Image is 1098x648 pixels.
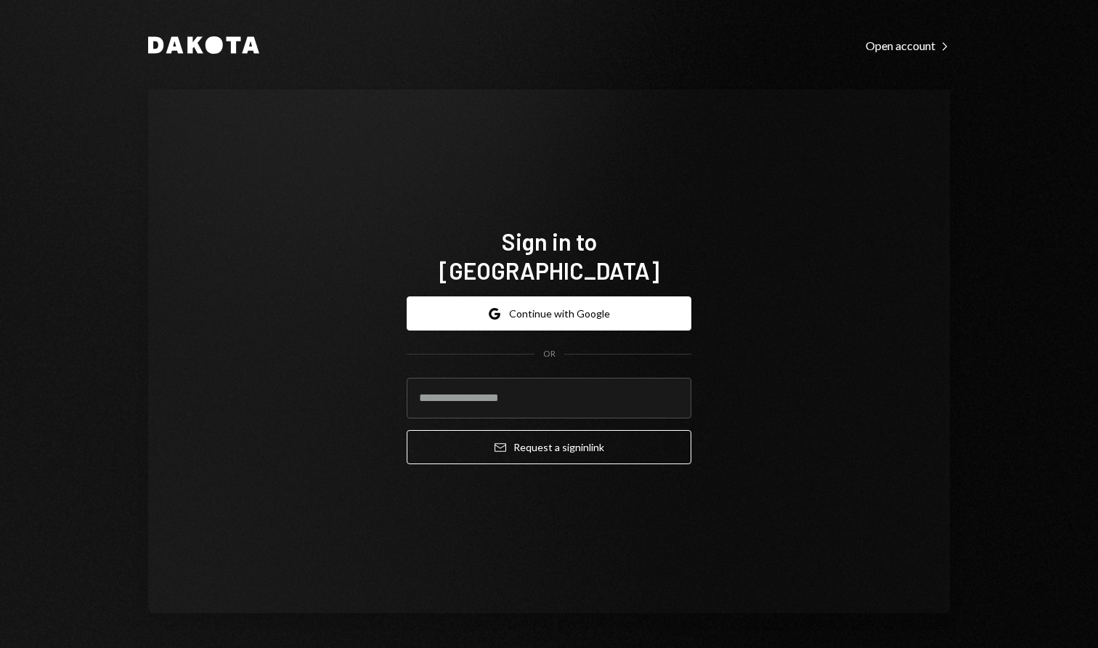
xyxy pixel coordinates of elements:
button: Request a signinlink [407,430,691,464]
div: Open account [866,39,950,53]
h1: Sign in to [GEOGRAPHIC_DATA] [407,227,691,285]
div: OR [543,348,556,360]
button: Continue with Google [407,296,691,331]
a: Open account [866,37,950,53]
